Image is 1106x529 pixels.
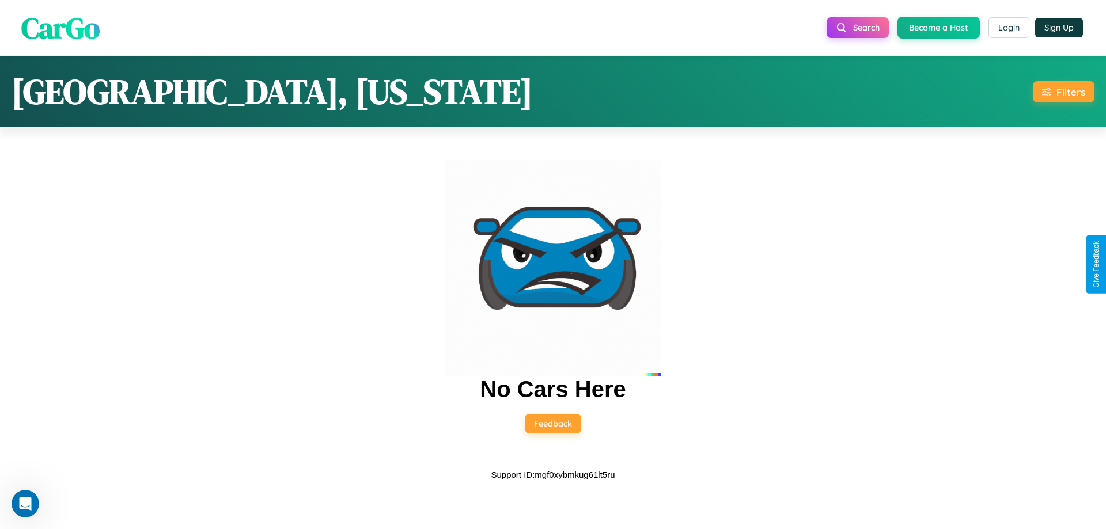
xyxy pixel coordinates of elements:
button: Search [827,17,889,38]
span: Search [853,22,880,33]
div: Filters [1056,86,1085,98]
button: Login [988,17,1029,38]
div: Give Feedback [1092,241,1100,288]
button: Feedback [525,414,581,433]
span: CarGo [21,7,100,47]
iframe: Intercom live chat [12,490,39,517]
p: Support ID: mgf0xybmkug61lt5ru [491,467,615,482]
img: car [445,160,661,376]
h1: [GEOGRAPHIC_DATA], [US_STATE] [12,68,533,115]
button: Sign Up [1035,18,1083,37]
h2: No Cars Here [480,376,626,402]
button: Become a Host [897,17,980,39]
button: Filters [1033,81,1094,102]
